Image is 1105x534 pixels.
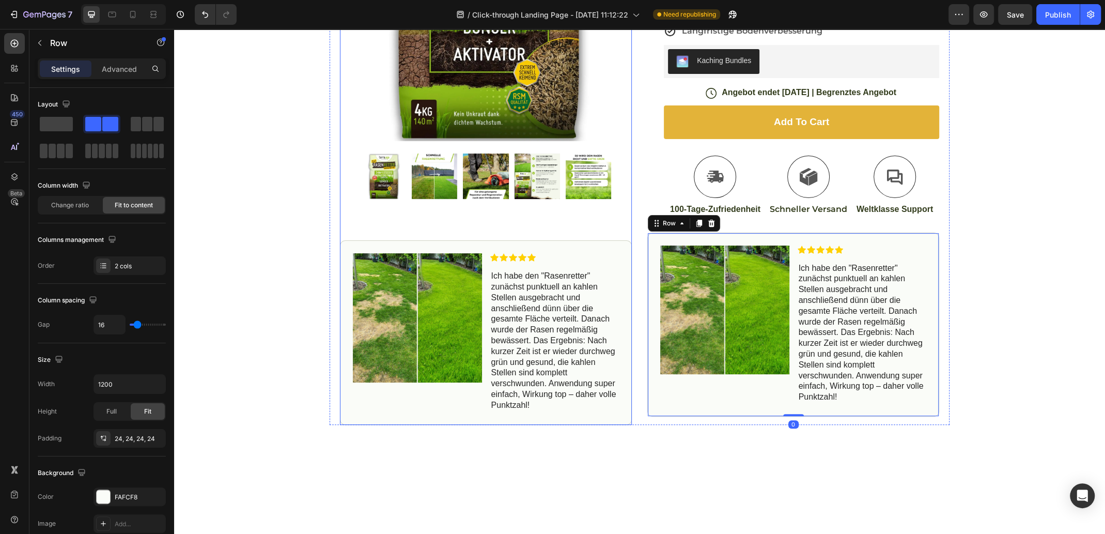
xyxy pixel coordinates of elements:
p: 7 [68,8,72,21]
div: 0 [614,391,625,400]
div: Color [38,492,54,501]
p: Settings [51,64,80,74]
div: Order [38,261,55,270]
img: KachingBundles.png [502,26,515,39]
span: Save [1007,10,1024,19]
div: Beta [8,189,25,197]
img: Rasenretter & Vertikutiermix 4kg TerraUno [186,125,232,170]
button: Publish [1036,4,1080,25]
div: Background [38,466,88,480]
div: Publish [1045,9,1071,20]
div: Gap [38,320,50,329]
div: Add to cart [600,87,655,100]
div: Layout [38,98,72,112]
p: Ich habe den "Rasenretter" zunächst punktuell an kahlen Stellen ausgebracht und anschließend dünn... [317,242,444,382]
div: Size [38,353,65,367]
span: Full [106,407,117,416]
span: Change ratio [51,201,89,210]
img: Rasenretter & Vertikutiermix TerraUno [289,125,334,170]
button: Add to cart [490,77,765,110]
div: Row [487,190,504,199]
div: Columns management [38,233,118,247]
p: Row [50,37,138,49]
iframe: Design area [174,29,1105,534]
span: Fit [144,407,151,416]
p: Weltklasse Support [682,175,759,186]
div: FAFCF8 [115,493,163,502]
div: 2 cols [115,262,163,271]
input: Auto [94,375,165,393]
p: Angebot endet [DATE] | Begrenztes Angebot [548,58,722,69]
div: 450 [10,110,25,118]
div: Column width [38,179,92,193]
span: Click-through Landing Page - [DATE] 11:12:22 [472,9,628,20]
div: Undo/Redo [195,4,237,25]
div: 24, 24, 24, 24 [115,434,163,444]
div: Width [38,379,55,389]
button: 7 [4,4,77,25]
button: Save [998,4,1032,25]
span: Fit to content [115,201,153,210]
div: Image [38,519,56,528]
button: Kaching Bundles [494,20,585,45]
span: Need republishing [663,10,716,19]
div: Padding [38,434,61,443]
div: Open Intercom Messenger [1070,483,1095,508]
p: 100-Tage-Zufriedenheit [496,175,586,186]
img: Rasenretter & Vertikutiermix TerraUno [392,125,437,170]
img: Rasenretter & Vertikutiermix TerraUno [340,125,386,170]
div: Height [38,407,57,416]
p: Advanced [102,64,137,74]
div: Kaching Bundles [523,26,577,37]
img: gempages_566148665027069138-65852b52-7ddb-4b5f-9168-e576ad753d5c.jpg [486,217,615,346]
input: Auto [94,315,125,334]
div: Add... [115,520,163,529]
span: / [468,9,470,20]
img: gempages_566148665027069138-65852b52-7ddb-4b5f-9168-e576ad753d5c.jpg [179,224,308,354]
img: Rasenretter & Vertikutiermix TerraUno [238,125,283,170]
p: Ich habe den "Rasenretter" zunächst punktuell an kahlen Stellen ausgebracht und anschließend dünn... [625,234,752,374]
p: Schneller Versand [596,175,673,186]
div: Column spacing [38,294,99,308]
